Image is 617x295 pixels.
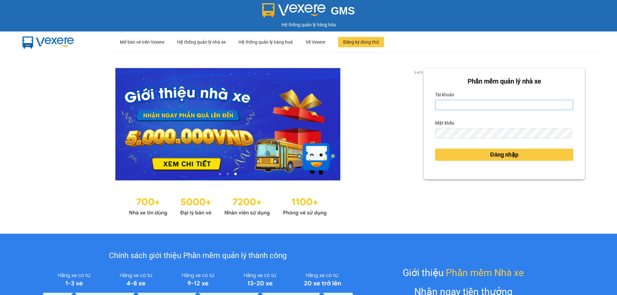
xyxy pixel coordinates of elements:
[415,68,424,180] button: next slide / item
[43,250,353,262] div: Chính sách giới thiệu Phần mềm quản lý thành công
[403,265,524,280] div: Giới thiệu
[435,118,454,128] label: Mật khẩu
[262,10,355,15] a: GMS
[2,21,615,28] div: Hệ thống quản lý hàng hóa
[435,128,572,138] input: Mật khẩu
[343,39,379,46] span: Đăng ký dùng thử
[331,5,355,17] span: GMS
[32,68,41,180] button: previous slide / item
[219,173,221,175] li: slide item 1
[262,3,326,17] img: logo 2
[227,173,229,175] li: slide item 2
[238,32,293,52] div: Hệ thống quản lý hàng hoá
[120,32,164,52] div: Mở bán vé trên Vexere
[177,32,226,52] div: Hệ thống quản lý nhà xe
[16,31,80,53] img: mbUUG5Q.png
[129,193,327,218] img: Statistics.png
[338,37,384,47] button: Đăng ký dùng thử
[435,149,573,161] button: Đăng nhập
[490,150,518,159] span: Đăng nhập
[435,100,573,110] input: Tài khoản
[435,90,454,100] label: Tài khoản
[435,76,573,86] div: Phần mềm quản lý nhà xe
[446,265,524,280] span: Phần mềm Nhà xe
[412,68,424,76] p: 3 of 3
[234,173,237,175] li: slide item 3
[306,32,325,52] div: Về Vexere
